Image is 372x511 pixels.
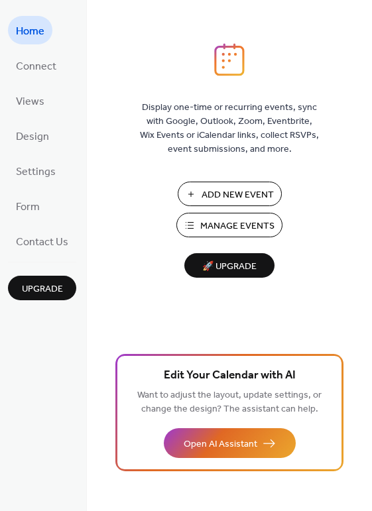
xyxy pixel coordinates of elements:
[16,21,44,42] span: Home
[8,227,76,255] a: Contact Us
[16,162,56,182] span: Settings
[22,282,63,296] span: Upgrade
[8,86,52,115] a: Views
[200,219,275,233] span: Manage Events
[8,51,64,80] a: Connect
[8,192,48,220] a: Form
[8,276,76,300] button: Upgrade
[176,213,282,237] button: Manage Events
[16,127,49,147] span: Design
[137,386,322,418] span: Want to adjust the layout, update settings, or change the design? The assistant can help.
[16,232,68,253] span: Contact Us
[164,367,296,385] span: Edit Your Calendar with AI
[178,182,282,206] button: Add New Event
[16,197,40,217] span: Form
[8,121,57,150] a: Design
[214,43,245,76] img: logo_icon.svg
[8,16,52,44] a: Home
[8,156,64,185] a: Settings
[16,56,56,77] span: Connect
[184,437,257,451] span: Open AI Assistant
[140,101,319,156] span: Display one-time or recurring events, sync with Google, Outlook, Zoom, Eventbrite, Wix Events or ...
[184,253,275,278] button: 🚀 Upgrade
[192,258,267,276] span: 🚀 Upgrade
[202,188,274,202] span: Add New Event
[164,428,296,458] button: Open AI Assistant
[16,91,44,112] span: Views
